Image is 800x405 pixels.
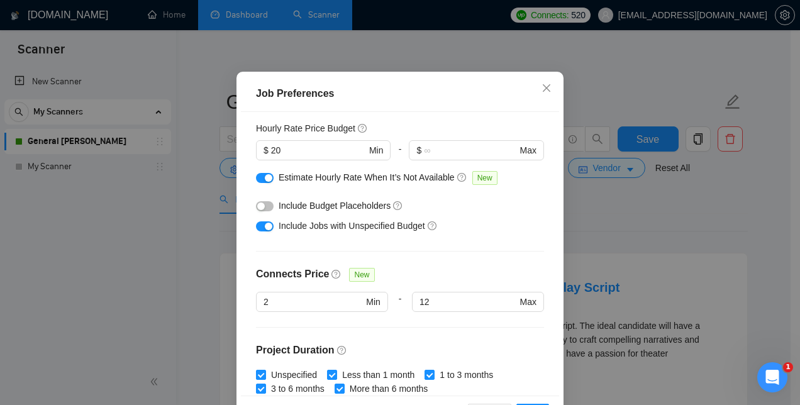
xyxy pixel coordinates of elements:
[279,172,455,182] span: Estimate Hourly Rate When It’s Not Available
[345,382,433,396] span: More than 6 months
[271,143,367,157] input: 0
[520,143,536,157] span: Max
[256,86,544,101] div: Job Preferences
[221,5,243,28] div: Close
[542,83,552,93] span: close
[366,295,381,309] span: Min
[428,221,438,231] span: question-circle
[256,343,544,358] h4: Project Duration
[757,362,787,392] iframe: Intercom live chat
[264,143,269,157] span: $
[419,295,517,309] input: Any Max Price
[358,123,368,133] span: question-circle
[457,172,467,182] span: question-circle
[424,143,517,157] input: ∞
[349,268,374,282] span: New
[279,201,391,211] span: Include Budget Placeholders
[8,5,32,29] button: go back
[256,121,355,135] h5: Hourly Rate Price Budget
[520,295,536,309] span: Max
[530,72,564,106] button: Close
[337,345,347,355] span: question-circle
[391,140,409,170] div: -
[369,143,384,157] span: Min
[435,368,498,382] span: 1 to 3 months
[472,171,497,185] span: New
[783,362,793,372] span: 1
[264,295,364,309] input: Any Min Price
[331,269,342,279] span: question-circle
[337,368,419,382] span: Less than 1 month
[266,382,330,396] span: 3 to 6 months
[393,201,403,211] span: question-circle
[197,5,221,29] button: Expand window
[266,368,322,382] span: Unspecified
[256,267,329,282] h4: Connects Price
[388,292,412,327] div: -
[279,221,425,231] span: Include Jobs with Unspecified Budget
[416,143,421,157] span: $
